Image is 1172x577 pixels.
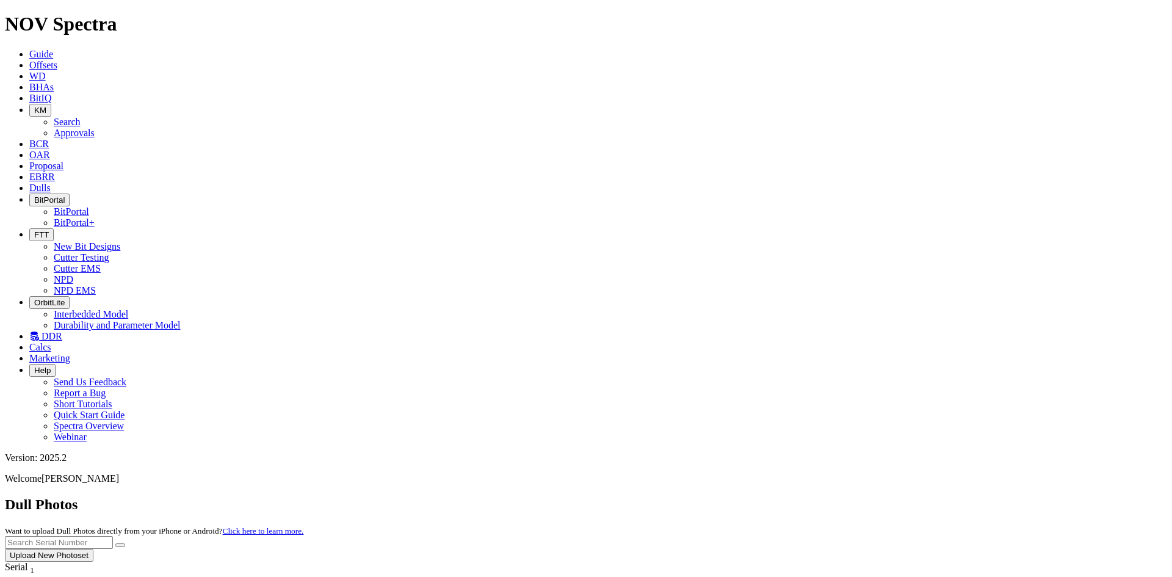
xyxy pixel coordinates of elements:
span: Help [34,366,51,375]
input: Search Serial Number [5,536,113,549]
a: Durability and Parameter Model [54,320,181,330]
a: EBRR [29,172,55,182]
button: KM [29,104,51,117]
a: BCR [29,139,49,149]
a: Send Us Feedback [54,377,126,387]
a: Cutter Testing [54,252,109,263]
a: Offsets [29,60,57,70]
small: Want to upload Dull Photos directly from your iPhone or Android? [5,526,303,535]
a: Approvals [54,128,95,138]
a: Report a Bug [54,388,106,398]
span: Sort None [30,562,34,572]
span: KM [34,106,46,115]
a: Spectra Overview [54,421,124,431]
span: [PERSON_NAME] [42,473,119,484]
a: NPD [54,274,73,285]
a: Cutter EMS [54,263,101,274]
a: BHAs [29,82,54,92]
span: OrbitLite [34,298,65,307]
button: FTT [29,228,54,241]
h1: NOV Spectra [5,13,1167,35]
button: OrbitLite [29,296,70,309]
div: Version: 2025.2 [5,452,1167,463]
h2: Dull Photos [5,496,1167,513]
a: OAR [29,150,50,160]
a: NPD EMS [54,285,96,296]
a: Quick Start Guide [54,410,125,420]
a: Search [54,117,81,127]
a: Guide [29,49,53,59]
a: BitPortal+ [54,217,95,228]
a: Interbedded Model [54,309,128,319]
span: BitPortal [34,195,65,205]
span: FTT [34,230,49,239]
a: BitIQ [29,93,51,103]
button: BitPortal [29,194,70,206]
p: Welcome [5,473,1167,484]
button: Help [29,364,56,377]
span: DDR [42,331,62,341]
a: Calcs [29,342,51,352]
a: Proposal [29,161,63,171]
a: New Bit Designs [54,241,120,252]
a: BitPortal [54,206,89,217]
a: WD [29,71,46,81]
button: Upload New Photoset [5,549,93,562]
div: Serial Sort None [5,562,57,575]
span: Serial [5,562,27,572]
sub: 1 [30,565,34,575]
a: DDR [29,331,62,341]
a: Short Tutorials [54,399,112,409]
a: Click here to learn more. [223,526,304,535]
a: Marketing [29,353,70,363]
a: Dulls [29,183,51,193]
a: Webinar [54,432,87,442]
